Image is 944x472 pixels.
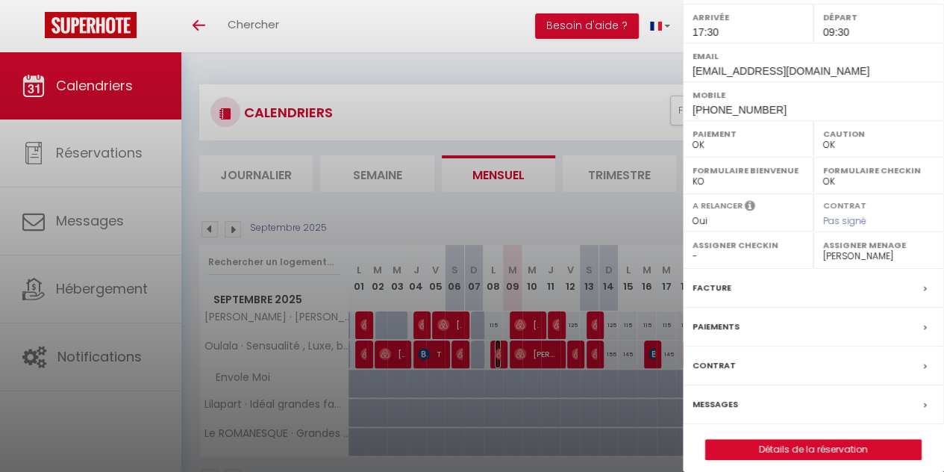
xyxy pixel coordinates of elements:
[705,439,922,460] button: Détails de la réservation
[823,10,934,25] label: Départ
[823,163,934,178] label: Formulaire Checkin
[693,126,804,141] label: Paiement
[823,199,866,209] label: Contrat
[693,49,934,63] label: Email
[823,26,849,38] span: 09:30
[693,163,804,178] label: Formulaire Bienvenue
[693,237,804,252] label: Assigner Checkin
[706,440,921,459] a: Détails de la réservation
[12,6,57,51] button: Ouvrir le widget de chat LiveChat
[693,10,804,25] label: Arrivée
[693,358,736,373] label: Contrat
[745,199,755,216] i: Sélectionner OUI si vous souhaiter envoyer les séquences de messages post-checkout
[823,214,866,227] span: Pas signé
[693,26,719,38] span: 17:30
[693,280,731,296] label: Facture
[693,104,787,116] span: [PHONE_NUMBER]
[693,319,740,335] label: Paiements
[693,199,743,212] label: A relancer
[823,126,934,141] label: Caution
[823,237,934,252] label: Assigner Menage
[693,65,869,77] span: [EMAIL_ADDRESS][DOMAIN_NAME]
[693,397,738,412] label: Messages
[693,87,934,102] label: Mobile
